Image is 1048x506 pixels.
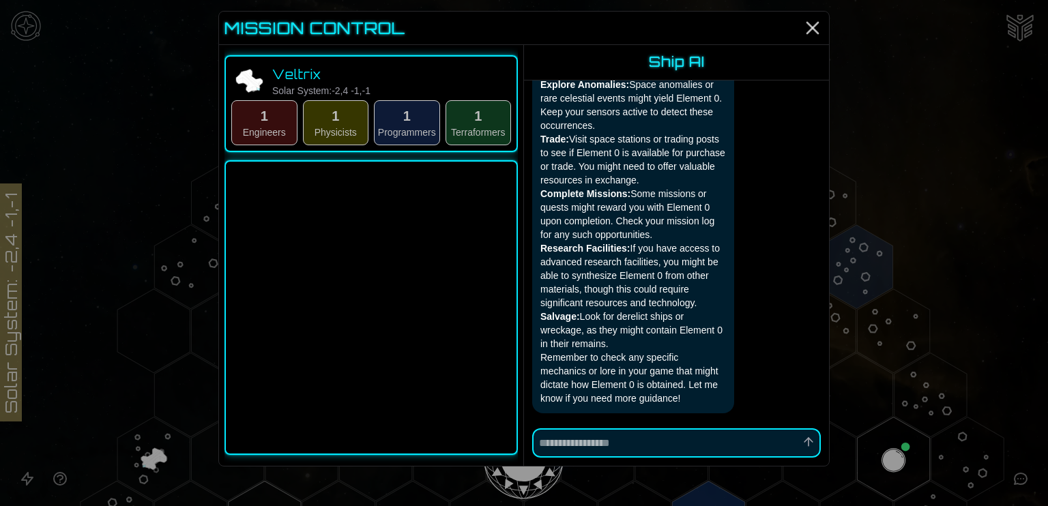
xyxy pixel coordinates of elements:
p: Visit space stations or trading posts to see if Element 0 is available for purchase or trade. You... [540,132,726,187]
span: 1 [332,108,339,123]
div: Solar System: -2,4 -1,-1 [272,84,370,98]
strong: Complete Missions: [540,188,630,199]
span: 1 [474,108,482,123]
span: 1 [261,108,268,123]
button: 1Physicists [303,100,369,145]
span: 1 [403,108,411,123]
strong: Research Facilities: [540,243,630,254]
strong: Trade: [540,134,569,145]
h1: Ship AI [649,53,705,72]
img: Ship [234,68,264,94]
button: 1Programmers [374,100,440,145]
button: Close [802,17,824,39]
div: Veltrix [272,65,370,84]
p: Remember to check any specific mechanics or lore in your game that might dictate how Element 0 is... [540,351,726,405]
p: Look for derelict ships or wreckage, as they might contain Element 0 in their remains. [540,310,726,351]
p: If you have access to advanced research facilities, you might be able to synthesize Element 0 fro... [540,241,726,310]
p: Space anomalies or rare celestial events might yield Element 0. Keep your sensors active to detec... [540,78,726,132]
button: 1Terraformers [446,100,512,145]
strong: Salvage: [540,311,580,322]
div: Mission Control [224,17,405,39]
button: 1Engineers [231,100,297,145]
strong: Explore Anomalies: [540,79,629,90]
p: Some missions or quests might reward you with Element 0 upon completion. Check your mission log f... [540,187,726,241]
